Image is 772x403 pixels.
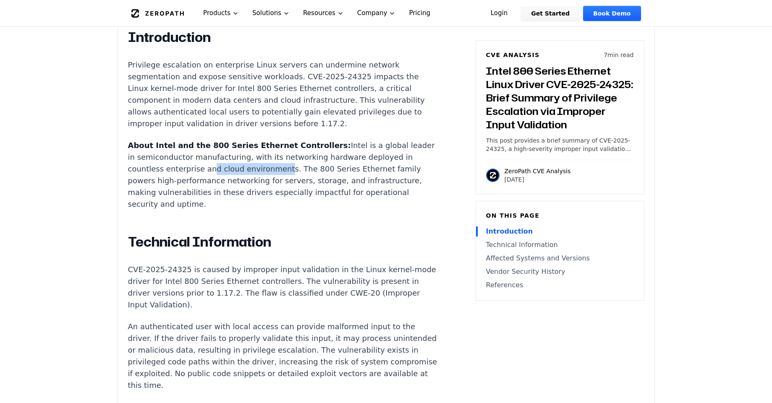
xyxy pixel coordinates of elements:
a: Get Started [521,6,580,21]
h3: Intel 800 Series Ethernet Linux Driver CVE-2025-24325: Brief Summary of Privilege Escalation via ... [486,64,634,131]
a: Vendor Security History [486,267,634,277]
a: Affected Systems and Versions [486,253,634,263]
a: Introduction [486,226,634,237]
h6: CVE Analysis [486,51,540,59]
strong: About Intel and the 800 Series Ethernet Controllers: [128,141,351,150]
a: References [486,280,634,290]
p: An authenticated user with local access can provide malformed input to the driver. If the driver ... [128,321,440,391]
p: Intel is a global leader in semiconductor manufacturing, with its networking hardware deployed in... [128,140,440,210]
img: ZeroPath CVE Analysis [486,169,500,182]
a: Technical Information [486,240,634,250]
p: ZeroPath CVE Analysis [505,167,571,175]
h2: Technical Information [128,234,440,250]
a: Book Demo [583,6,641,21]
p: This post provides a brief summary of CVE-2025-24325, a high-severity improper input validation v... [486,136,634,153]
h6: On this page [486,211,634,220]
h2: Introduction [128,29,440,46]
p: CVE-2025-24325 is caused by improper input validation in the Linux kernel-mode driver for Intel 8... [128,264,440,311]
p: Privilege escalation on enterprise Linux servers can undermine network segmentation and expose se... [128,59,440,130]
p: 7 min read [604,51,633,59]
p: [DATE] [505,175,571,184]
a: Login [481,6,518,21]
